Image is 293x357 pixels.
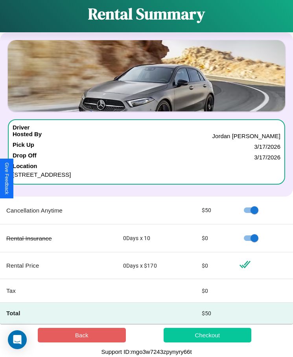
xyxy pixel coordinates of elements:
[13,152,37,163] h4: Drop Off
[212,131,280,141] p: Jordan [PERSON_NAME]
[13,131,42,141] h4: Hosted By
[13,141,34,152] h4: Pick Up
[101,346,192,357] p: Support ID: mgo3w7243zpynyry66t
[13,124,29,131] h4: Driver
[117,252,195,279] td: 0 Days x $ 170
[88,3,205,24] h1: Rental Summary
[195,303,233,324] td: $ 50
[8,330,27,349] div: Open Intercom Messenger
[4,163,9,194] div: Give Feedback
[164,328,252,342] button: Checkout
[38,328,126,342] button: Back
[254,141,280,152] p: 3 / 17 / 2026
[6,309,111,317] h4: Total
[117,224,195,252] td: 0 Days x 10
[6,285,111,296] p: Tax
[195,224,233,252] td: $ 0
[13,163,280,169] h4: Location
[195,196,233,224] td: $ 50
[6,233,111,244] p: Rental Insurance
[13,169,280,180] p: [STREET_ADDRESS]
[195,279,233,303] td: $ 0
[6,260,111,271] p: Rental Price
[254,152,280,163] p: 3 / 17 / 2026
[195,252,233,279] td: $ 0
[6,205,111,216] p: Cancellation Anytime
